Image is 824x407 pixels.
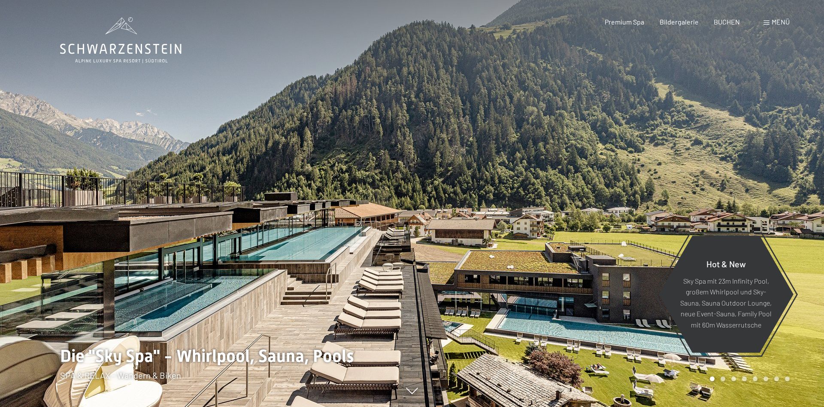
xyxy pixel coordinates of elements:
a: Premium Spa [605,18,644,26]
div: Carousel Page 1 (Current Slide) [710,376,715,381]
div: Carousel Page 7 [774,376,779,381]
div: Carousel Page 8 [785,376,790,381]
span: Hot & New [706,258,746,269]
div: Carousel Page 4 [742,376,747,381]
a: BUCHEN [714,18,740,26]
div: Carousel Pagination [707,376,790,381]
span: Menü [772,18,790,26]
a: Bildergalerie [660,18,699,26]
div: Carousel Page 6 [763,376,768,381]
div: Carousel Page 5 [753,376,757,381]
div: Carousel Page 3 [731,376,736,381]
p: Sky Spa mit 23m Infinity Pool, großem Whirlpool und Sky-Sauna, Sauna Outdoor Lounge, neue Event-S... [679,275,772,330]
a: Hot & New Sky Spa mit 23m Infinity Pool, großem Whirlpool und Sky-Sauna, Sauna Outdoor Lounge, ne... [658,235,794,353]
div: Carousel Page 2 [721,376,725,381]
